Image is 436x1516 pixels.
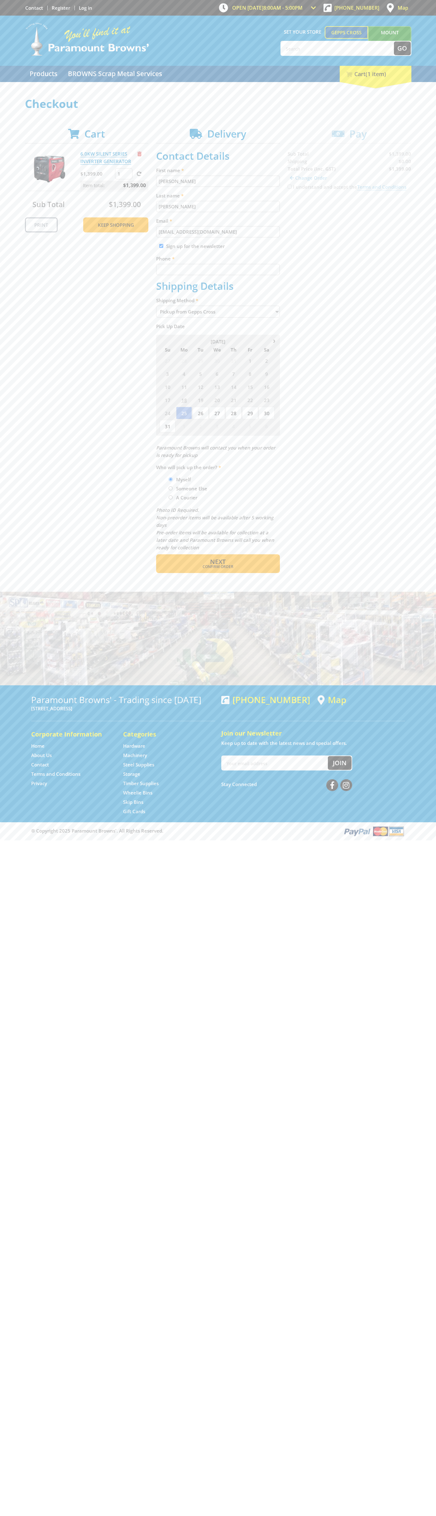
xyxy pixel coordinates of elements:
a: 6.0KW SILENT SERIES INVERTER GENERATOR [80,151,131,165]
p: Keep up to date with the latest news and special offers. [221,739,405,747]
span: (1 item) [366,70,386,78]
a: Go to the Machinery page [123,752,147,759]
input: Your email address [222,756,328,770]
span: 10 [160,381,175,393]
a: Go to the Steel Supplies page [123,761,154,768]
input: Please select who will pick up the order. [169,486,173,490]
span: 25 [176,407,192,419]
label: Myself [174,474,193,485]
span: 6 [209,367,225,380]
a: Remove from cart [137,151,141,157]
span: Sub Total [32,199,65,209]
span: 27 [160,354,175,367]
span: Next [210,557,226,566]
em: Paramount Browns will contact you when your order is ready for pickup [156,445,275,458]
a: View a map of Gepps Cross location [318,695,346,705]
a: Mount [PERSON_NAME] [368,26,411,50]
span: 22 [242,394,258,406]
div: Stay Connected [221,777,352,792]
div: Cart [340,66,411,82]
a: Gepps Cross [325,26,368,39]
a: Keep Shopping [83,217,148,232]
span: 5 [193,367,208,380]
span: 11 [176,381,192,393]
span: 4 [226,420,242,432]
label: First name [156,167,280,174]
span: 4 [176,367,192,380]
span: 16 [259,381,275,393]
input: Please select who will pick up the order. [169,477,173,481]
label: Sign up for the newsletter [166,243,225,249]
a: Go to the Contact page [31,761,49,768]
span: $1,399.00 [109,199,141,209]
span: 14 [226,381,242,393]
span: 3 [160,367,175,380]
div: ® Copyright 2025 Paramount Browns'. All Rights Reserved. [25,825,411,837]
span: Delivery [207,127,246,140]
h3: Paramount Browns' - Trading since [DATE] [31,695,215,705]
input: Please enter your email address. [156,226,280,237]
span: 5 [242,420,258,432]
span: 19 [193,394,208,406]
h2: Shipping Details [156,280,280,292]
a: Go to the Skip Bins page [123,799,143,805]
span: 21 [226,394,242,406]
span: Tu [193,346,208,354]
label: Email [156,217,280,225]
span: 1 [176,420,192,432]
span: 28 [176,354,192,367]
h5: Corporate Information [31,730,111,739]
span: Confirm order [170,565,266,569]
span: Set your store [280,26,325,37]
a: Go to the About Us page [31,752,52,759]
span: Su [160,346,175,354]
label: Phone [156,255,280,262]
input: Please enter your first name. [156,176,280,187]
a: Go to the Gift Cards page [123,808,145,815]
img: 6.0KW SILENT SERIES INVERTER GENERATOR [31,150,68,187]
span: 29 [242,407,258,419]
input: Please enter your last name. [156,201,280,212]
img: PayPal, Mastercard, Visa accepted [343,825,405,837]
span: 26 [193,407,208,419]
a: Go to the Timber Supplies page [123,780,159,787]
label: Who will pick up the order? [156,464,280,471]
span: 31 [226,354,242,367]
span: 3 [209,420,225,432]
span: 17 [160,394,175,406]
span: 9 [259,367,275,380]
span: 28 [226,407,242,419]
a: Go to the Home page [31,743,45,749]
a: Print [25,217,58,232]
a: Go to the Wheelie Bins page [123,790,152,796]
span: 23 [259,394,275,406]
span: 8 [242,367,258,380]
span: Cart [84,127,105,140]
span: 6 [259,420,275,432]
span: 15 [242,381,258,393]
span: 31 [160,420,175,432]
p: Item total: [80,181,148,190]
span: 20 [209,394,225,406]
span: 13 [209,381,225,393]
button: Next Confirm order [156,554,280,573]
a: Go to the Storage page [123,771,140,777]
span: 18 [176,394,192,406]
label: Pick Up Date [156,323,280,330]
h2: Contact Details [156,150,280,162]
h1: Checkout [25,98,411,110]
span: 29 [193,354,208,367]
select: Please select a shipping method. [156,306,280,318]
span: 2 [193,420,208,432]
a: Go to the Terms and Conditions page [31,771,80,777]
a: Go to the BROWNS Scrap Metal Services page [63,66,167,82]
span: Fr [242,346,258,354]
span: 2 [259,354,275,367]
span: 7 [226,367,242,380]
label: Someone Else [174,483,209,494]
a: Go to the Hardware page [123,743,145,749]
label: Last name [156,192,280,199]
span: 12 [193,381,208,393]
span: We [209,346,225,354]
span: OPEN [DATE] [232,4,303,11]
